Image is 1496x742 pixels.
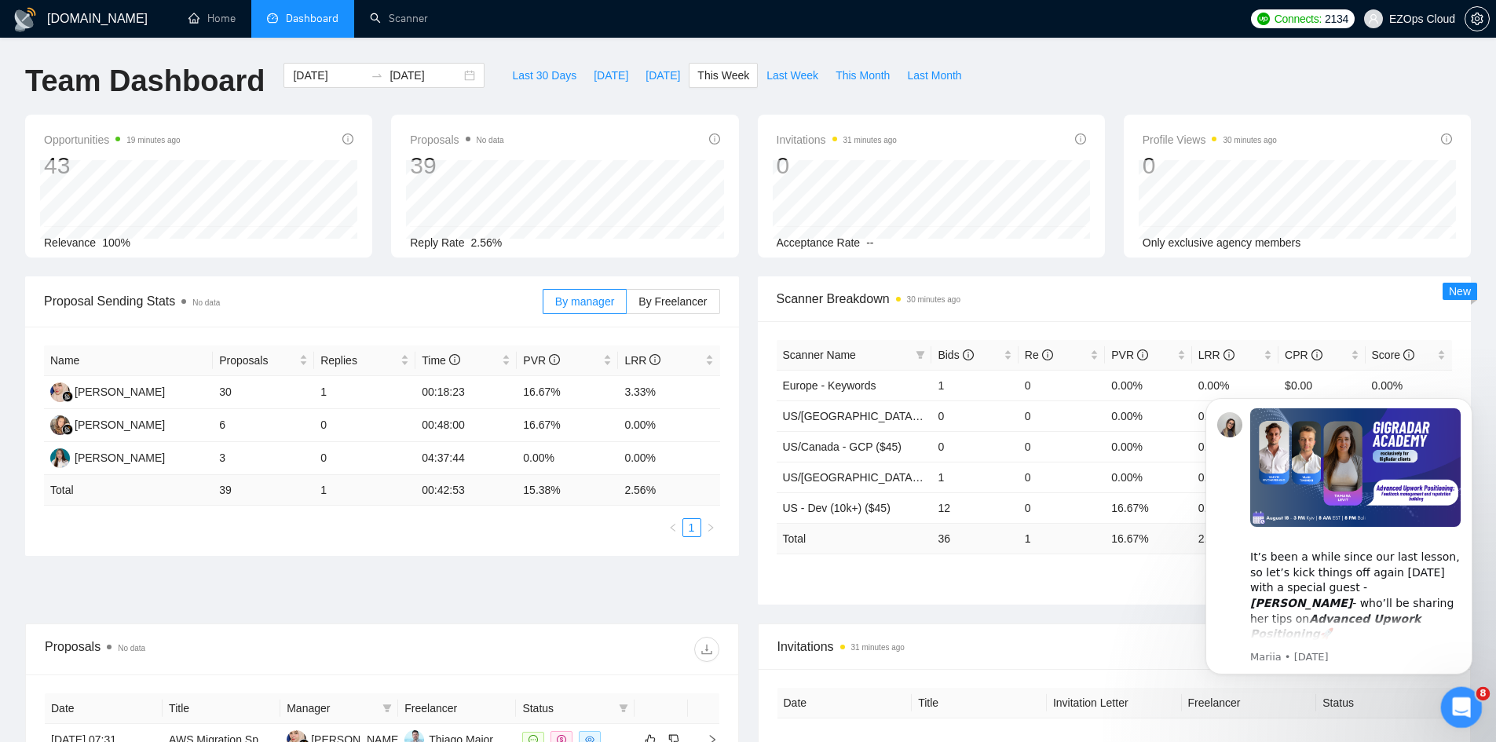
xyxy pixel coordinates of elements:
[777,236,861,249] span: Acceptance Rate
[664,518,682,537] li: Previous Page
[50,385,165,397] a: AJ[PERSON_NAME]
[1143,236,1301,249] span: Only exclusive agency members
[783,471,1046,484] a: US/[GEOGRAPHIC_DATA] - Keywords (Others) ($45)
[783,349,856,361] span: Scanner Name
[1368,13,1379,24] span: user
[192,298,220,307] span: No data
[25,63,265,100] h1: Team Dashboard
[379,696,395,720] span: filter
[836,67,890,84] span: This Month
[637,63,689,88] button: [DATE]
[1019,431,1105,462] td: 0
[1019,400,1105,431] td: 0
[646,67,680,84] span: [DATE]
[314,442,415,475] td: 0
[415,376,517,409] td: 00:18:23
[912,688,1047,718] th: Title
[75,449,165,466] div: [PERSON_NAME]
[916,350,925,360] span: filter
[931,492,1018,523] td: 12
[777,289,1453,309] span: Scanner Breakdown
[371,69,383,82] span: to
[695,643,719,656] span: download
[44,130,181,149] span: Opportunities
[1182,375,1496,700] iframe: Intercom notifications message
[907,67,961,84] span: Last Month
[517,475,618,506] td: 15.38 %
[50,451,165,463] a: TA[PERSON_NAME]
[664,518,682,537] button: left
[931,431,1018,462] td: 0
[766,67,818,84] span: Last Week
[616,696,631,720] span: filter
[471,236,503,249] span: 2.56%
[758,63,827,88] button: Last Week
[683,519,700,536] a: 1
[1311,349,1322,360] span: info-circle
[517,409,618,442] td: 16.67%
[415,475,517,506] td: 00:42:53
[415,442,517,475] td: 04:37:44
[898,63,970,88] button: Last Month
[777,151,897,181] div: 0
[783,379,876,392] a: Europe - Keywords
[907,295,960,304] time: 30 minutes ago
[827,63,898,88] button: This Month
[1275,10,1322,27] span: Connects:
[1019,370,1105,400] td: 0
[415,409,517,442] td: 00:48:00
[638,295,707,308] span: By Freelancer
[618,376,719,409] td: 3.33%
[1047,688,1182,718] th: Invitation Letter
[371,69,383,82] span: swap-right
[843,136,897,144] time: 31 minutes ago
[1224,349,1234,360] span: info-circle
[1192,370,1278,400] td: 0.00%
[213,409,314,442] td: 6
[777,523,932,554] td: Total
[45,693,163,724] th: Date
[777,130,897,149] span: Invitations
[697,67,749,84] span: This Week
[287,700,376,717] span: Manager
[1449,285,1471,298] span: New
[1278,370,1365,400] td: $0.00
[783,502,891,514] a: US - Dev (10k+) ($45)
[618,475,719,506] td: 2.56 %
[1105,400,1191,431] td: 0.00%
[1285,349,1322,361] span: CPR
[1257,13,1270,25] img: upwork-logo.png
[1137,349,1148,360] span: info-circle
[1111,349,1148,361] span: PVR
[963,349,974,360] span: info-circle
[1075,133,1086,144] span: info-circle
[213,345,314,376] th: Proposals
[709,133,720,144] span: info-circle
[188,12,236,25] a: homeHome
[931,523,1018,554] td: 36
[555,295,614,308] span: By manager
[523,354,560,367] span: PVR
[75,383,165,400] div: [PERSON_NAME]
[585,63,637,88] button: [DATE]
[1465,6,1490,31] button: setting
[213,442,314,475] td: 3
[118,644,145,652] span: No data
[286,12,338,25] span: Dashboard
[44,291,543,311] span: Proposal Sending Stats
[503,63,585,88] button: Last 30 Days
[370,12,428,25] a: searchScanner
[320,352,397,369] span: Replies
[522,700,612,717] span: Status
[163,693,280,724] th: Title
[682,518,701,537] li: 1
[1019,523,1105,554] td: 1
[777,688,913,718] th: Date
[382,704,392,713] span: filter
